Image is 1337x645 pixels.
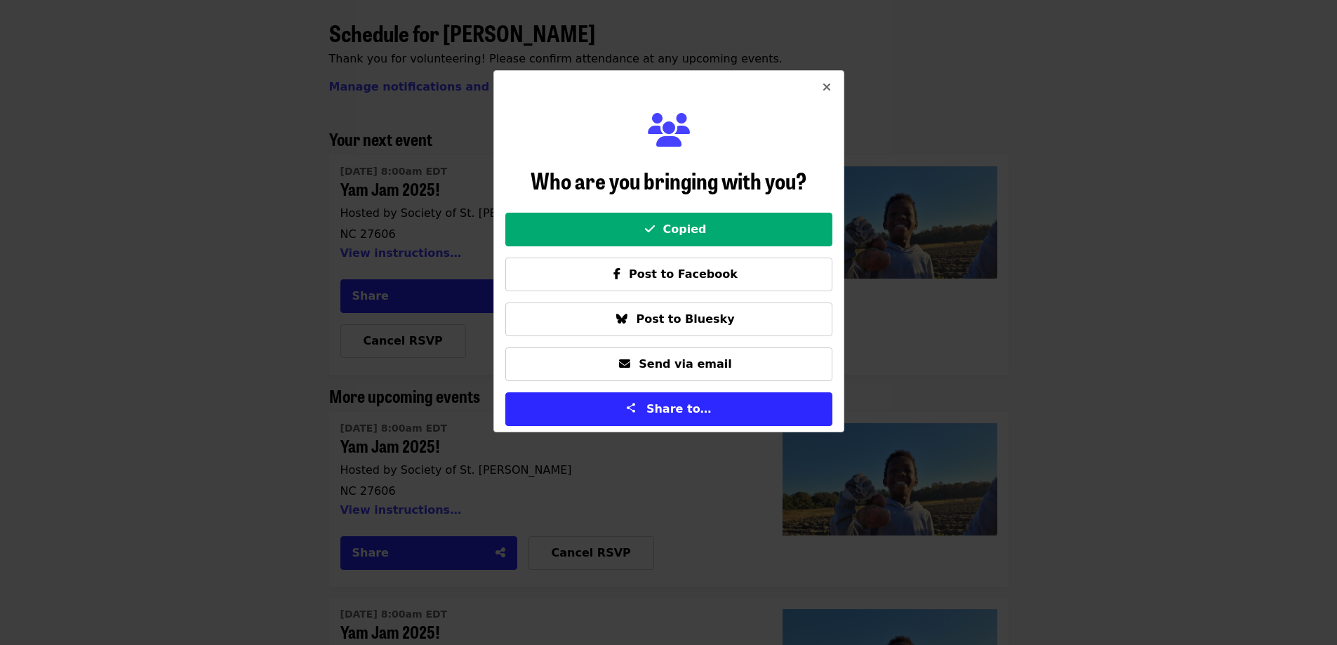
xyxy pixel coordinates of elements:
span: Copied [663,222,707,236]
span: Share to… [646,402,712,415]
i: users icon [648,110,690,151]
span: Who are you bringing with you? [531,164,806,197]
button: Post to Facebook [505,258,832,291]
i: check icon [645,222,655,236]
img: Share [625,402,637,413]
button: Share to… [505,392,832,426]
i: bluesky icon [616,312,627,326]
span: Post to Bluesky [636,312,734,326]
button: Send via email [505,347,832,381]
i: times icon [823,81,831,94]
button: Post to Bluesky [505,302,832,336]
span: Send via email [639,357,731,371]
button: Copied [505,213,832,246]
span: Post to Facebook [629,267,738,281]
i: envelope icon [619,357,630,371]
i: facebook-f icon [613,267,620,281]
button: Close [810,71,844,105]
